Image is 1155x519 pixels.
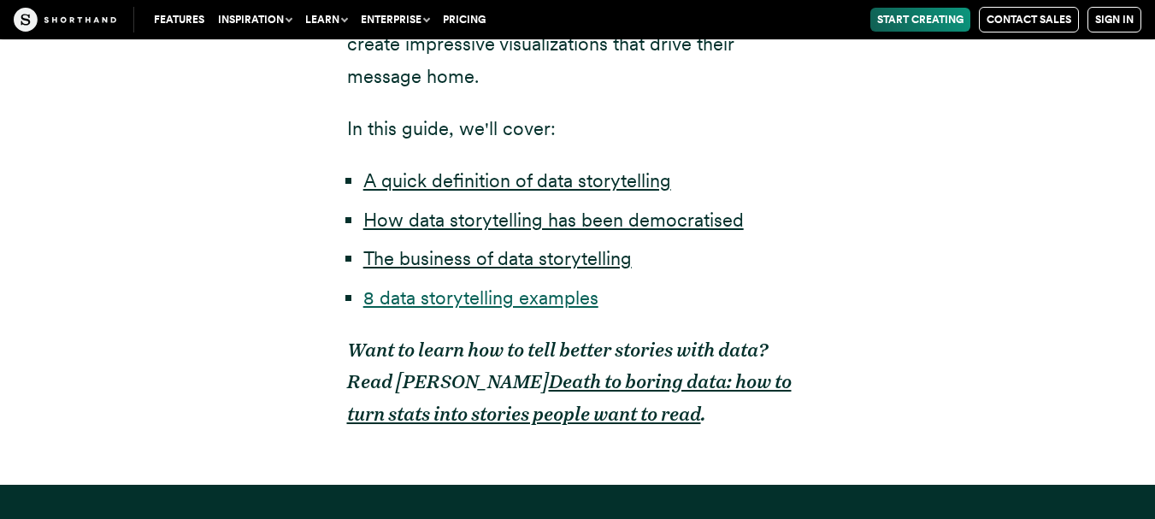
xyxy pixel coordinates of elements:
[363,247,632,269] a: The business of data storytelling
[147,8,211,32] a: Features
[870,8,970,32] a: Start Creating
[347,339,768,392] em: Want to learn how to tell better stories with data? Read [PERSON_NAME]
[14,8,116,32] img: The Craft
[979,7,1079,32] a: Contact Sales
[363,286,598,309] a: 8 data storytelling examples
[701,403,706,425] em: .
[354,8,436,32] button: Enterprise
[436,8,492,32] a: Pricing
[298,8,354,32] button: Learn
[363,209,744,231] a: How data storytelling has been democratised
[1087,7,1141,32] a: Sign in
[347,113,809,144] p: In this guide, we'll cover:
[347,370,792,424] a: Death to boring data: how to turn stats into stories people want to read
[363,169,671,192] a: A quick definition of data storytelling
[211,8,298,32] button: Inspiration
